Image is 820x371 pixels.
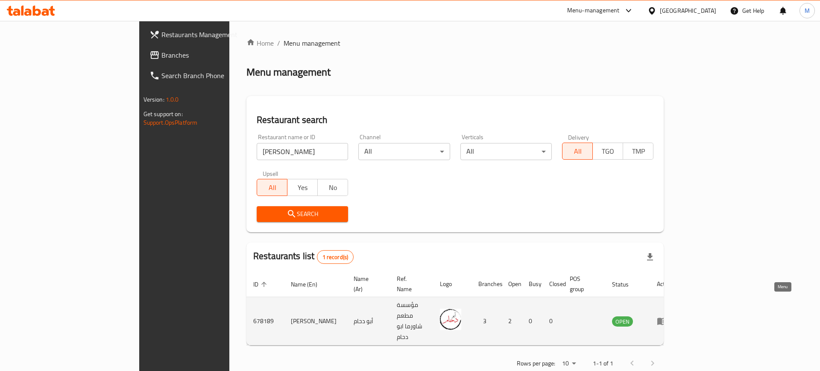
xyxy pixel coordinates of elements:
span: ID [253,279,269,289]
span: Name (Ar) [354,274,380,294]
span: No [321,181,345,194]
span: POS group [570,274,595,294]
th: Open [501,271,522,297]
span: M [805,6,810,15]
div: [GEOGRAPHIC_DATA] [660,6,716,15]
a: Search Branch Phone [143,65,276,86]
button: TMP [623,143,653,160]
span: Search Branch Phone [161,70,269,81]
input: Search for restaurant name or ID.. [257,143,348,160]
div: Rows per page: [559,357,579,370]
a: Restaurants Management [143,24,276,45]
span: Status [612,279,640,289]
a: Support.OpsPlatform [143,117,198,128]
img: Abu Daham [440,309,461,330]
button: Search [257,206,348,222]
li: / [277,38,280,48]
div: Menu-management [567,6,620,16]
span: Version: [143,94,164,105]
th: Busy [522,271,542,297]
h2: Restaurants list [253,250,354,264]
label: Delivery [568,134,589,140]
span: All [566,145,589,158]
button: All [257,179,287,196]
div: Export file [640,247,660,267]
span: Name (En) [291,279,328,289]
span: TGO [596,145,620,158]
div: All [358,143,450,160]
span: Restaurants Management [161,29,269,40]
label: Upsell [263,170,278,176]
span: Branches [161,50,269,60]
td: 3 [471,297,501,345]
span: Get support on: [143,108,183,120]
span: 1 record(s) [317,253,354,261]
div: All [460,143,552,160]
span: OPEN [612,317,633,327]
span: Search [264,209,341,219]
th: Closed [542,271,563,297]
a: Branches [143,45,276,65]
button: Yes [287,179,318,196]
span: Yes [291,181,314,194]
h2: Menu management [246,65,331,79]
button: TGO [592,143,623,160]
button: All [562,143,593,160]
td: 2 [501,297,522,345]
span: Ref. Name [397,274,423,294]
span: All [261,181,284,194]
span: TMP [627,145,650,158]
td: أبو دحام [347,297,390,345]
span: 1.0.0 [166,94,179,105]
div: Total records count [317,250,354,264]
p: Rows per page: [517,358,555,369]
button: No [317,179,348,196]
h2: Restaurant search [257,114,653,126]
span: Menu management [284,38,340,48]
td: مؤسسة مطعم شاورما ابو دحام [390,297,433,345]
th: Branches [471,271,501,297]
p: 1-1 of 1 [593,358,613,369]
td: 0 [542,297,563,345]
table: enhanced table [246,271,679,345]
nav: breadcrumb [246,38,664,48]
th: Action [650,271,679,297]
td: 0 [522,297,542,345]
th: Logo [433,271,471,297]
td: [PERSON_NAME] [284,297,347,345]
